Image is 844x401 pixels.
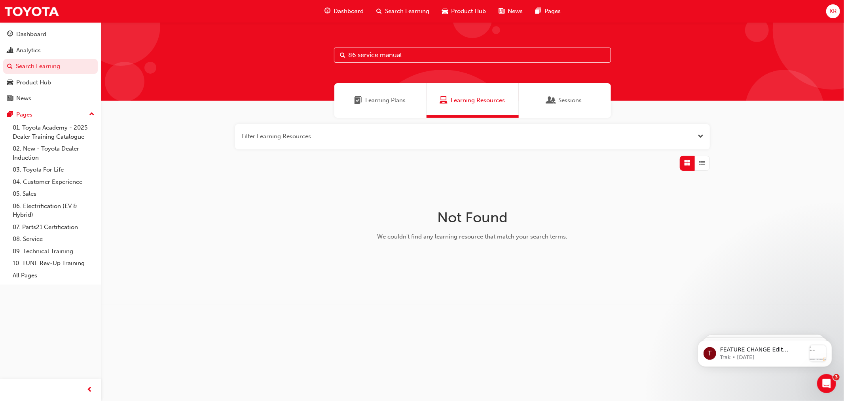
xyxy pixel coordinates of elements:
[559,96,582,105] span: Sessions
[16,46,41,55] div: Analytics
[16,110,32,119] div: Pages
[347,209,598,226] h1: Not Found
[817,374,836,393] iframe: Intercom live chat
[16,94,31,103] div: News
[529,3,567,19] a: pages-iconPages
[334,48,611,63] input: Search...
[9,221,98,233] a: 07. Parts21 Certification
[427,83,519,118] a: Learning ResourcesLearning Resources
[700,158,706,168] span: List
[16,78,51,87] div: Product Hub
[376,6,382,16] span: search-icon
[334,83,427,118] a: Learning PlansLearning Plans
[355,96,362,105] span: Learning Plans
[3,27,98,42] a: Dashboard
[318,3,370,19] a: guage-iconDashboard
[829,7,837,16] span: KR
[519,83,611,118] a: SessionsSessions
[535,6,541,16] span: pages-icon
[451,7,486,16] span: Product Hub
[826,4,840,18] button: KR
[9,164,98,176] a: 03. Toyota For Life
[7,31,13,38] span: guage-icon
[87,385,93,395] span: prev-icon
[3,107,98,122] button: Pages
[3,91,98,106] a: News
[9,176,98,188] a: 04. Customer Experience
[451,96,505,105] span: Learning Resources
[7,63,13,70] span: search-icon
[3,59,98,74] a: Search Learning
[7,111,13,118] span: pages-icon
[9,269,98,282] a: All Pages
[440,96,448,105] span: Learning Resources
[324,6,330,16] span: guage-icon
[366,96,406,105] span: Learning Plans
[9,122,98,143] a: 01. Toyota Academy - 2025 Dealer Training Catalogue
[499,6,505,16] span: news-icon
[370,3,436,19] a: search-iconSearch Learning
[9,257,98,269] a: 10. TUNE Rev-Up Training
[442,6,448,16] span: car-icon
[436,3,492,19] a: car-iconProduct Hub
[334,7,364,16] span: Dashboard
[89,109,95,120] span: up-icon
[7,95,13,102] span: news-icon
[685,158,690,168] span: Grid
[4,2,59,20] img: Trak
[544,7,561,16] span: Pages
[698,132,704,141] button: Open the filter
[7,47,13,54] span: chart-icon
[16,30,46,39] div: Dashboard
[9,245,98,258] a: 09. Technical Training
[9,143,98,164] a: 02. New - Toyota Dealer Induction
[9,188,98,200] a: 05. Sales
[686,324,844,380] iframe: Intercom notifications message
[7,79,13,86] span: car-icon
[3,75,98,90] a: Product Hub
[3,43,98,58] a: Analytics
[833,374,840,380] span: 3
[347,232,598,241] div: We couldn't find any learning resource that match your search terms.
[9,233,98,245] a: 08. Service
[385,7,429,16] span: Search Learning
[9,200,98,221] a: 06. Electrification (EV & Hybrid)
[508,7,523,16] span: News
[492,3,529,19] a: news-iconNews
[340,51,345,60] span: Search
[3,25,98,107] button: DashboardAnalyticsSearch LearningProduct HubNews
[548,96,556,105] span: Sessions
